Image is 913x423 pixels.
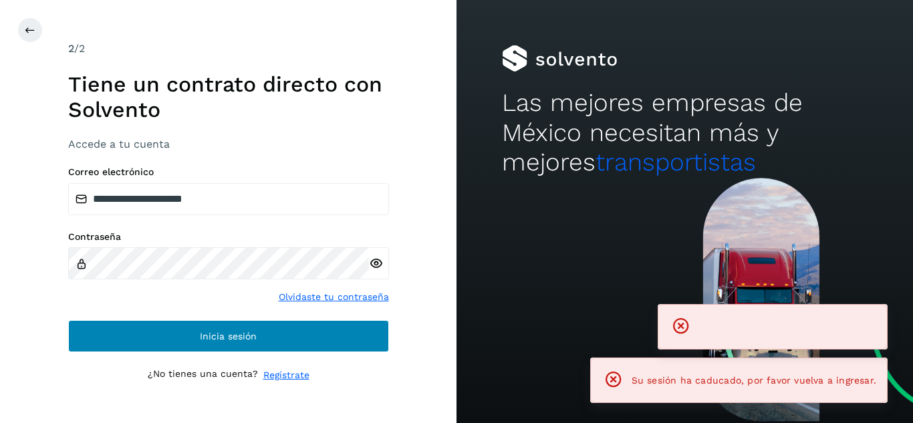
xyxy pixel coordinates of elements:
span: 2 [68,42,74,55]
label: Correo electrónico [68,166,389,178]
h3: Accede a tu cuenta [68,138,389,150]
a: Regístrate [263,368,309,382]
button: Inicia sesión [68,320,389,352]
div: /2 [68,41,389,57]
a: Olvidaste tu contraseña [279,290,389,304]
h1: Tiene un contrato directo con Solvento [68,72,389,123]
span: transportistas [596,148,756,176]
label: Contraseña [68,231,389,243]
span: Su sesión ha caducado, por favor vuelva a ingresar. [632,375,876,386]
p: ¿No tienes una cuenta? [148,368,258,382]
h2: Las mejores empresas de México necesitan más y mejores [502,88,867,177]
span: Inicia sesión [200,331,257,341]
